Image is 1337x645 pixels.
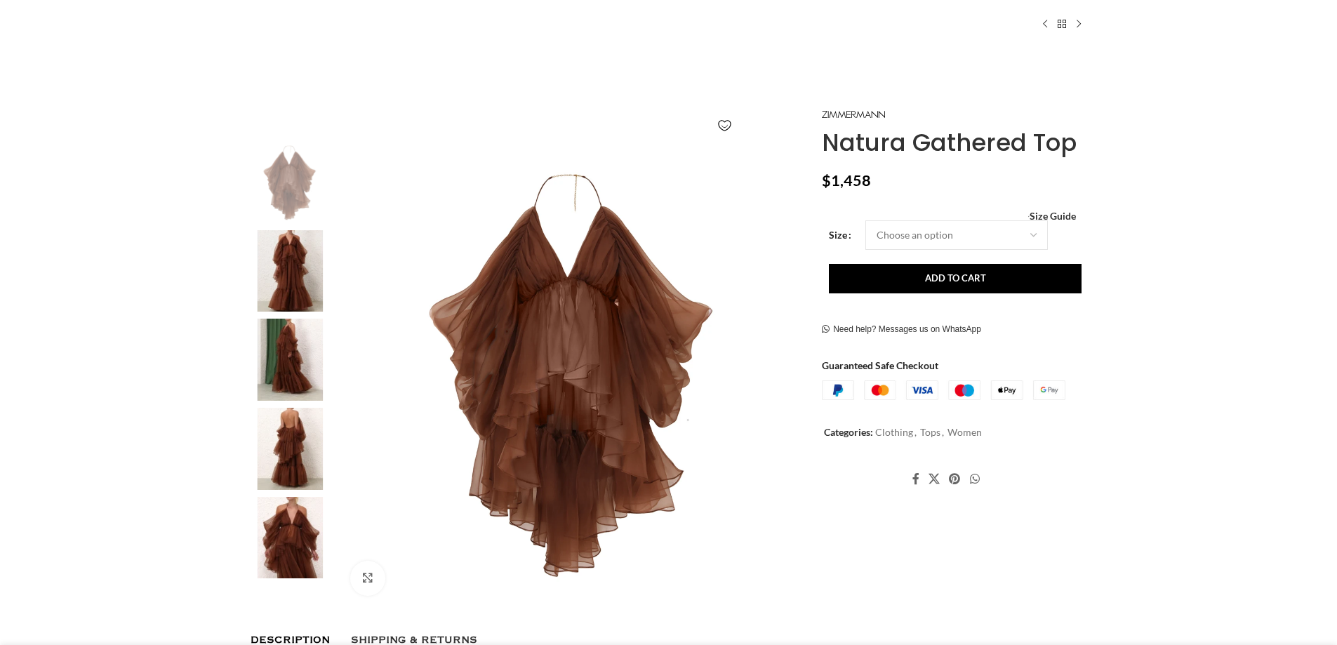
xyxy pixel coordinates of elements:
[822,110,885,118] img: Zimmermann
[924,468,945,489] a: X social link
[822,359,938,371] strong: Guaranteed Safe Checkout
[942,425,944,440] span: ,
[945,468,965,489] a: Pinterest social link
[247,497,333,579] img: Zimmermann dress
[907,468,924,489] a: Facebook social link
[247,408,333,490] img: Zimmermann dresses
[914,425,917,440] span: ,
[247,141,333,223] img: Zimmermann dress
[247,319,333,401] img: Zimmermann dress
[824,426,873,438] span: Categories:
[340,141,805,606] img: Zimmermann Natura Gathered Top
[822,380,1065,400] img: guaranteed-safe-checkout-bordered.j
[1070,15,1087,32] a: Next product
[822,128,1086,157] h1: Natura Gathered Top
[822,324,981,335] a: Need help? Messages us on WhatsApp
[947,426,982,438] a: Women
[247,230,333,312] img: Zimmermann dresses
[829,227,851,242] label: Size
[829,263,1082,293] button: Add to cart
[875,426,913,438] a: Clothing
[920,426,940,438] a: Tops
[1037,15,1053,32] a: Previous product
[822,171,831,189] span: $
[822,171,871,189] bdi: 1,458
[965,468,984,489] a: WhatsApp social link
